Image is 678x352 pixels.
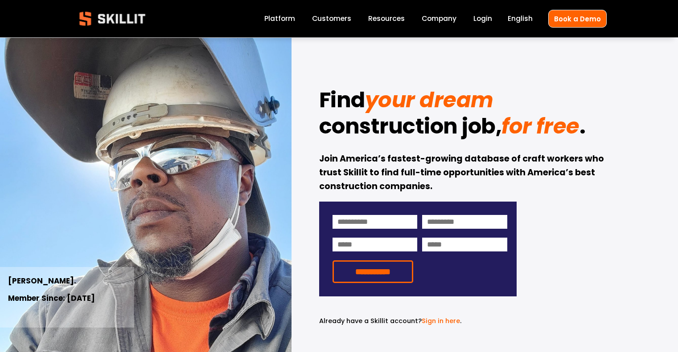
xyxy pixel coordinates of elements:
[579,111,586,141] strong: .
[8,275,76,286] strong: [PERSON_NAME].
[548,10,607,27] a: Book a Demo
[365,85,493,115] em: your dream
[319,153,606,192] strong: Join America’s fastest-growing database of craft workers who trust Skillit to find full-time oppo...
[264,13,295,25] a: Platform
[473,13,492,25] a: Login
[319,111,502,141] strong: construction job,
[368,13,405,25] a: folder dropdown
[72,5,153,32] img: Skillit
[501,111,579,141] em: for free
[422,316,460,325] a: Sign in here
[368,13,405,24] span: Resources
[422,13,456,25] a: Company
[319,316,422,325] span: Already have a Skillit account?
[508,13,533,24] span: English
[8,293,95,303] strong: Member Since: [DATE]
[312,13,351,25] a: Customers
[319,316,517,326] p: .
[319,85,365,115] strong: Find
[508,13,533,25] div: language picker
